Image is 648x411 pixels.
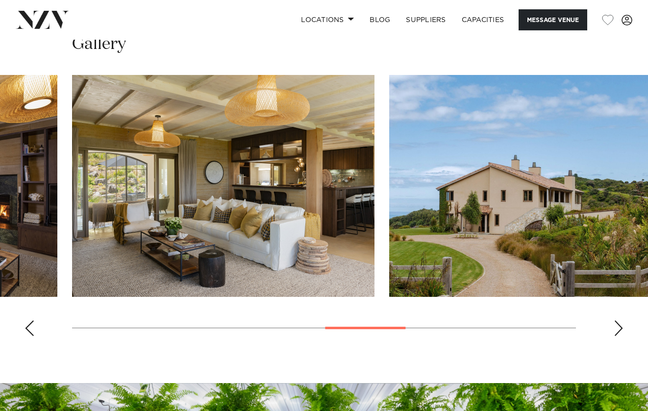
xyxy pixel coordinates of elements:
img: nzv-logo.png [16,11,69,28]
button: Message Venue [519,9,587,30]
a: Capacities [454,9,512,30]
a: BLOG [362,9,398,30]
swiper-slide: 6 / 10 [72,75,374,297]
a: SUPPLIERS [398,9,453,30]
h2: Gallery [72,33,126,55]
a: Locations [293,9,362,30]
